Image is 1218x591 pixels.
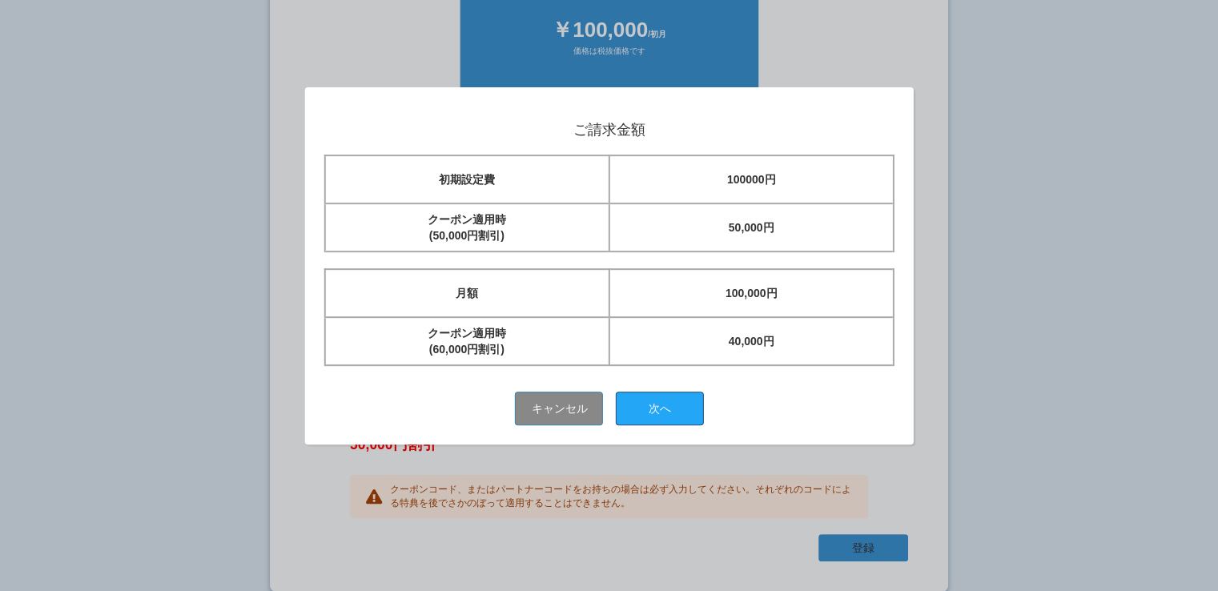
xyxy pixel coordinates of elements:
[324,203,609,251] td: クーポン適用時 (50,000円割引)
[324,317,609,365] td: クーポン適用時 (60,000円割引)
[609,317,894,365] td: 40,000円
[324,269,609,317] td: 月額
[609,269,894,317] td: 100,000円
[515,392,603,425] button: キャンセル
[609,155,894,203] td: 100000円
[616,392,704,425] button: 次へ
[609,203,894,251] td: 50,000円
[324,123,894,139] h1: ご請求金額
[324,155,609,203] td: 初期設定費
